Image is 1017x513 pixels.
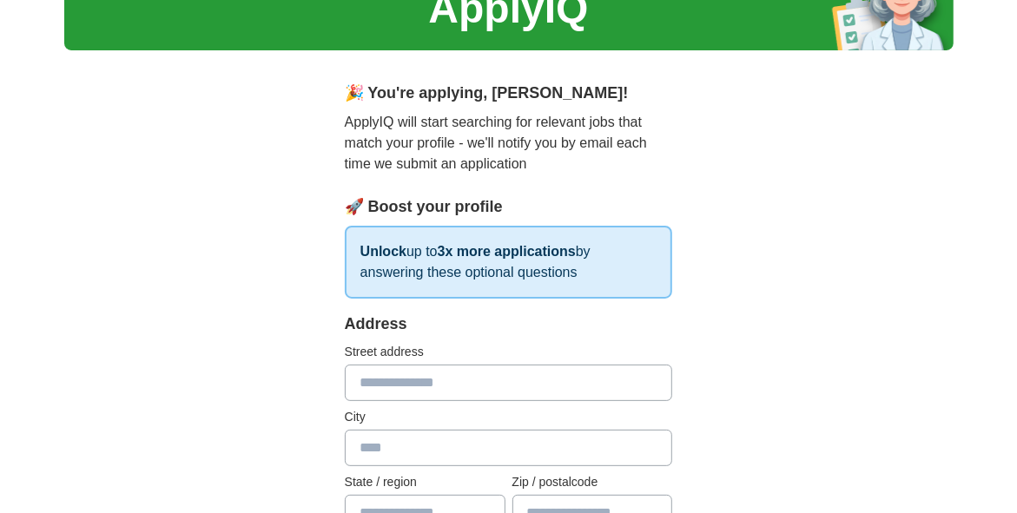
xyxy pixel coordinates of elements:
div: Address [345,312,673,336]
label: State / region [345,473,505,491]
div: 🚀 Boost your profile [345,195,673,219]
strong: Unlock [360,244,406,259]
div: 🎉 You're applying , [PERSON_NAME] ! [345,82,673,105]
p: ApplyIQ will start searching for relevant jobs that match your profile - we'll notify you by emai... [345,112,673,174]
label: City [345,408,673,426]
p: up to by answering these optional questions [345,226,673,299]
strong: 3x more applications [438,244,576,259]
label: Zip / postalcode [512,473,673,491]
label: Street address [345,343,673,361]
